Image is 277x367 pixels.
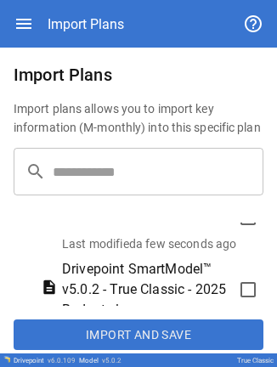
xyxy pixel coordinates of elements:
[14,319,263,350] button: Import and Save
[48,16,124,32] div: Import Plans
[14,100,263,138] h6: Import plans allows you to import key information (M-monthly) into this specific plan
[25,161,46,182] span: search
[3,356,10,363] img: Drivepoint
[14,61,263,88] h6: Import Plans
[237,357,274,364] div: True Classic
[79,357,122,364] div: Model
[48,357,76,364] span: v 6.0.109
[102,357,122,364] span: v 5.0.2
[14,357,76,364] div: Drivepoint
[62,259,230,320] span: Drivepoint SmartModel™ v5.0.2 - True Classic - 2025 Budget.xlsx
[62,235,257,252] p: Last modified a few seconds ago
